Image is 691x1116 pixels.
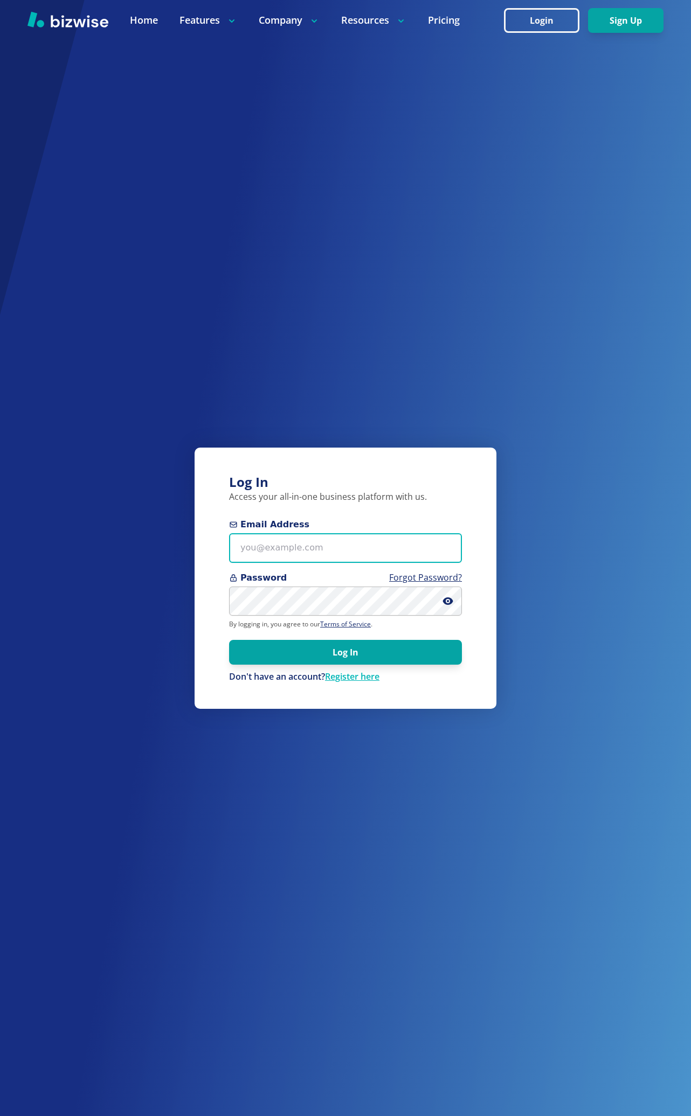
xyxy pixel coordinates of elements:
a: Terms of Service [320,619,371,629]
span: Email Address [229,518,462,531]
a: Register here [325,671,379,682]
p: Features [179,13,237,27]
a: Pricing [428,13,460,27]
a: Login [504,16,588,26]
button: Log In [229,640,462,665]
p: Don't have an account? [229,671,462,683]
span: Password [229,571,462,584]
a: Forgot Password? [389,571,462,583]
button: Sign Up [588,8,664,33]
a: Sign Up [588,16,664,26]
p: By logging in, you agree to our . [229,620,462,629]
p: Company [259,13,320,27]
input: you@example.com [229,533,462,563]
img: Bizwise Logo [27,11,108,27]
div: Don't have an account?Register here [229,671,462,683]
a: Home [130,13,158,27]
h3: Log In [229,473,462,491]
button: Login [504,8,579,33]
p: Resources [341,13,406,27]
p: Access your all-in-one business platform with us. [229,491,462,503]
